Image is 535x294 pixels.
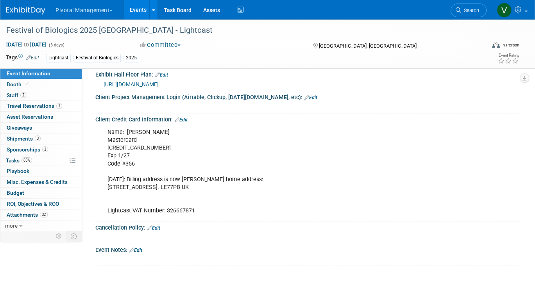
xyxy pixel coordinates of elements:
div: 2025 [123,54,139,62]
div: Event Format [444,41,519,52]
span: more [5,223,18,229]
span: Shipments [7,135,41,142]
img: Valerie Weld [497,3,512,18]
div: Exhibit Hall Floor Plan: [95,69,519,79]
a: Edit [155,72,168,78]
button: Committed [137,41,184,49]
div: Client Project Management Login (Airtable, Clickup, [DATE][DOMAIN_NAME], etc): [95,91,519,102]
span: 3 [42,146,48,152]
a: Edit [175,117,188,123]
span: 32 [40,212,48,217]
a: Giveaways [0,123,82,133]
a: Tasks85% [0,155,82,166]
a: Travel Reservations1 [0,101,82,111]
span: Search [461,7,479,13]
a: Asset Reservations [0,112,82,122]
a: Budget [0,188,82,198]
span: Staff [7,92,26,98]
span: (3 days) [48,43,64,48]
span: Asset Reservations [7,114,53,120]
span: 85% [21,157,32,163]
span: [GEOGRAPHIC_DATA], [GEOGRAPHIC_DATA] [319,43,417,49]
div: Lightcast [46,54,71,62]
a: Attachments32 [0,210,82,220]
div: In-Person [501,42,519,48]
div: Event Notes: [95,244,519,254]
i: Booth reservation complete [25,82,29,86]
img: Format-Inperson.png [492,42,500,48]
a: Edit [304,95,317,100]
a: Edit [26,55,39,61]
a: Misc. Expenses & Credits [0,177,82,187]
span: 3 [35,135,41,141]
span: Giveaways [7,125,32,131]
td: Tags [6,53,39,62]
span: Playbook [7,168,29,174]
a: Playbook [0,166,82,176]
a: Sponsorships3 [0,144,82,155]
div: Cancellation Policy: [95,222,519,232]
span: Event Information [7,70,50,77]
a: more [0,221,82,231]
span: Booth [7,81,30,87]
div: Client Credit Card Information: [95,114,519,124]
img: ExhibitDay [6,7,45,14]
span: Attachments [7,212,48,218]
span: Travel Reservations [7,103,62,109]
div: Event Rating [498,53,519,57]
span: 1 [56,103,62,109]
span: Misc. Expenses & Credits [7,179,68,185]
span: [DATE] [DATE] [6,41,47,48]
a: [URL][DOMAIN_NAME] [104,81,159,87]
td: Toggle Event Tabs [66,231,82,241]
span: Sponsorships [7,146,48,153]
a: Shipments3 [0,134,82,144]
a: Booth [0,79,82,90]
a: ROI, Objectives & ROO [0,199,82,209]
a: Edit [129,248,142,253]
div: Festival of Biologics [73,54,121,62]
a: Search [451,4,487,17]
td: Personalize Event Tab Strip [52,231,66,241]
div: Festival of Biologics 2025 [GEOGRAPHIC_DATA] - Lightcast [4,23,476,37]
span: ROI, Objectives & ROO [7,201,59,207]
a: Edit [147,225,160,231]
a: Staff2 [0,90,82,101]
span: to [23,41,30,48]
span: Tasks [6,157,32,164]
a: Event Information [0,68,82,79]
span: 2 [20,92,26,98]
span: Budget [7,190,24,196]
div: Name: [PERSON_NAME] Mastercard [CREDIT_CARD_NUMBER] Exp 1/27 Code #356 [DATE]: Billing address is... [102,125,437,219]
